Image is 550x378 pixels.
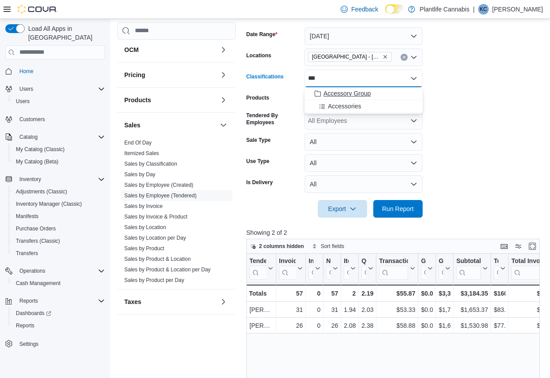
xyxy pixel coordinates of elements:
div: Choose from the following options [305,87,423,113]
button: Home [2,65,108,78]
a: Sales by Invoice [124,203,163,209]
div: Subtotal [456,257,481,265]
button: Reports [2,295,108,307]
a: Sales by Employee (Created) [124,182,193,188]
span: Dashboards [12,308,105,319]
input: Dark Mode [385,4,404,14]
div: Tendered Employee [249,257,266,279]
button: Operations [2,265,108,277]
a: Sales by Product [124,245,164,252]
span: Sales by Product & Location [124,256,191,263]
a: Purchase Orders [12,223,59,234]
h3: Taxes [124,297,141,306]
div: Transaction Average [379,257,408,279]
p: | [473,4,475,15]
span: Transfers (Classic) [12,236,105,246]
a: Transfers [12,248,41,259]
a: Customers [16,114,48,125]
button: Customers [2,113,108,126]
span: Sales by Invoice & Product [124,213,187,220]
div: Invoices Sold [279,257,296,265]
div: 0 [308,320,320,331]
a: Sales by Product per Day [124,277,184,283]
span: Catalog [16,132,105,142]
h3: Products [124,96,151,104]
span: Transfers [12,248,105,259]
span: Accessory Group [323,89,371,98]
button: Inventory [16,174,45,185]
button: 2 columns hidden [247,241,308,252]
span: My Catalog (Classic) [12,144,105,155]
div: Invoices Sold [279,257,296,279]
div: 0 [308,304,320,315]
a: Sales by Location [124,224,166,230]
div: $0.00 [421,320,433,331]
button: Open list of options [410,54,417,61]
span: Operations [19,267,45,274]
p: Showing 2 of 2 [246,228,543,237]
button: [DATE] [305,27,423,45]
a: Users [12,96,33,107]
span: Sales by Location per Day [124,234,186,241]
div: Sales [117,137,236,289]
div: 2.03 [361,304,373,315]
button: All [305,175,423,193]
span: Inventory [16,174,105,185]
nav: Complex example [5,61,105,373]
label: Use Type [246,158,269,165]
button: Catalog [16,132,41,142]
span: Export [323,200,362,218]
button: Transfers (Classic) [9,235,108,247]
button: Enter fullscreen [527,241,538,252]
a: Settings [16,339,42,349]
div: Invoices Ref [308,257,313,265]
div: 26 [279,320,303,331]
span: Reports [12,320,105,331]
p: [PERSON_NAME] [492,4,543,15]
div: Kiara Craig [478,4,489,15]
span: Customers [19,116,45,123]
span: Feedback [351,5,378,14]
button: Inventory Manager (Classic) [9,198,108,210]
span: 2 columns hidden [259,243,304,250]
div: $1,530.98 [456,320,488,331]
div: 2.19 [361,288,373,299]
span: Accessories [328,102,361,111]
div: Total Tax [494,257,498,279]
span: Sales by Employee (Tendered) [124,192,197,199]
div: Total Tax [494,257,498,265]
span: Sort fields [321,243,344,250]
span: My Catalog (Classic) [16,146,65,153]
div: $77.18 [494,320,505,331]
label: Is Delivery [246,179,273,186]
button: All [305,133,423,151]
div: $3,354.35 [439,288,450,299]
a: Sales by Day [124,171,156,178]
span: Sales by Invoice [124,203,163,210]
div: Net Sold [326,257,331,265]
div: $3,184.35 [456,288,488,299]
button: Sales [124,121,216,130]
button: Tendered Employee [249,257,273,279]
div: 31 [279,304,303,315]
button: Transfers [9,247,108,259]
button: Total Tax [494,257,505,279]
span: Purchase Orders [12,223,105,234]
span: Users [16,98,30,105]
span: Cash Management [16,280,60,287]
button: Items Per Transaction [344,257,356,279]
h3: OCM [124,45,139,54]
button: All [305,154,423,172]
div: Items Per Transaction [344,257,349,279]
span: Sales by Employee (Created) [124,182,193,189]
a: Sales by Product & Location [124,256,191,262]
p: Plantlife Cannabis [420,4,469,15]
span: Inventory Manager (Classic) [12,199,105,209]
div: Gift Cards [421,257,426,265]
a: Dashboards [9,307,108,319]
button: Sort fields [308,241,348,252]
div: 2.38 [361,320,373,331]
button: Users [2,83,108,95]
